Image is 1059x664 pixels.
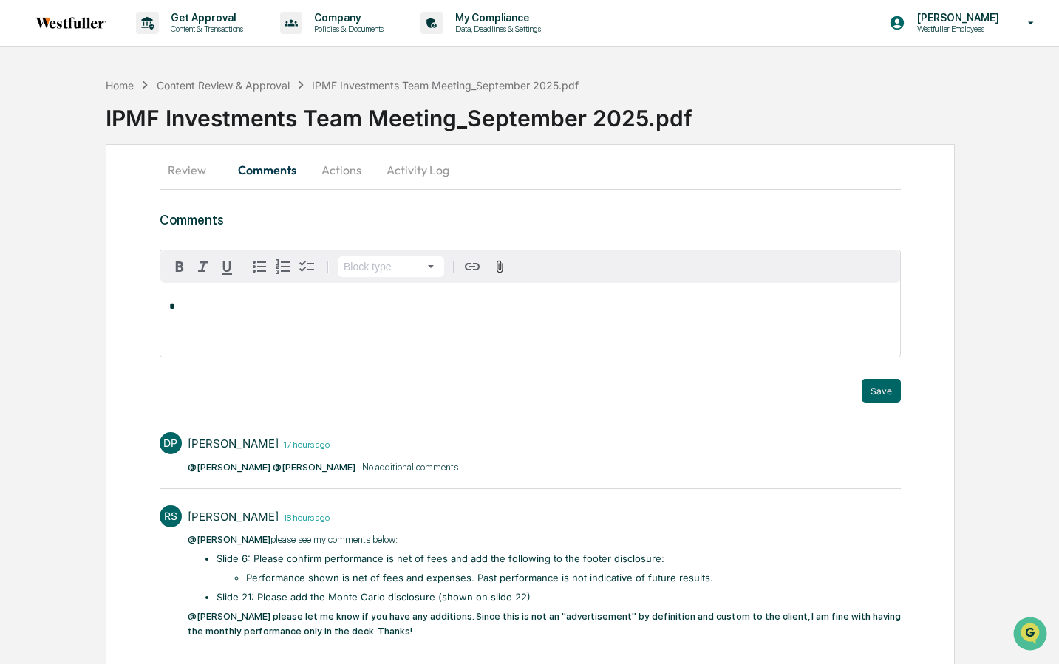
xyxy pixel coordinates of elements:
span: Attestations [122,186,183,201]
div: 🔎 [15,216,27,227]
button: Block type [338,256,444,277]
button: Italic [191,255,215,278]
li: Performance shown is net of fees and expenses. Past performance is not indicative of future results. [246,571,901,586]
button: Attach files [487,257,513,277]
button: Save [862,379,901,403]
button: Review [160,152,226,188]
div: Start new chat [50,113,242,128]
time: Tuesday, September 16, 2025 at 5:58:33 PM EDT [279,437,330,450]
div: Content Review & Approval [157,79,290,92]
p: My Compliance [443,12,548,24]
p: How can we help? [15,31,269,55]
span: Pylon [147,250,179,261]
div: IPMF Investments Team Meeting_September 2025.pdf [312,79,579,92]
time: Tuesday, September 16, 2025 at 5:50:02 PM EDT [279,510,330,523]
span: @[PERSON_NAME] please let me know if you have any additions. Since this is not an "advertisement"... [188,611,901,637]
p: [PERSON_NAME] [905,12,1007,24]
p: Get Approval [159,12,251,24]
div: RS [160,505,182,527]
li: Slide 21​: Please add the Monte Carlo disclosure (shown on slide 22) [217,590,901,605]
p: Company [302,12,391,24]
div: IPMF Investments Team Meeting_September 2025.pdf [106,93,1059,131]
a: Powered byPylon [104,250,179,261]
div: [PERSON_NAME] [188,510,279,524]
button: Bold [168,255,191,278]
button: Actions [308,152,375,188]
span: @[PERSON_NAME] [188,534,270,545]
button: Activity Log [375,152,461,188]
div: [PERSON_NAME] [188,437,279,451]
p: Westfuller Employees [905,24,1007,34]
div: Home [106,79,134,92]
img: logo [35,17,106,29]
div: 🗄️ [107,188,119,199]
p: please see my comments below: [188,533,901,547]
span: Preclearance [30,186,95,201]
div: secondary tabs example [160,152,901,188]
button: Underline [215,255,239,278]
span: @[PERSON_NAME] [188,462,270,473]
p: Data, Deadlines & Settings [443,24,548,34]
p: Policies & Documents [302,24,391,34]
a: 🔎Data Lookup [9,208,99,235]
img: 1746055101610-c473b297-6a78-478c-a979-82029cc54cd1 [15,113,41,140]
p: Content & Transactions [159,24,251,34]
iframe: Open customer support [1012,615,1052,655]
div: 🖐️ [15,188,27,199]
div: We're available if you need us! [50,128,187,140]
button: Comments [226,152,308,188]
button: Start new chat [251,117,269,135]
span: @[PERSON_NAME] [273,462,355,473]
h3: Comments [160,212,901,227]
a: 🗄️Attestations [101,180,189,207]
span: Data Lookup [30,214,93,229]
p: - No additional comments​ [188,460,458,475]
div: DP [160,432,182,454]
a: 🖐️Preclearance [9,180,101,207]
li: Slide 6: Please confirm performance is net of fees and add the following to the footer disclosure: [217,552,901,586]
